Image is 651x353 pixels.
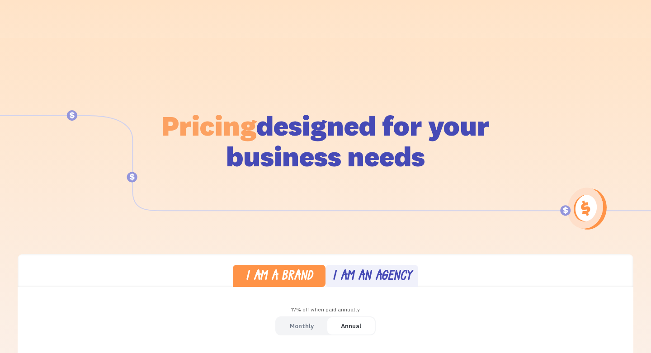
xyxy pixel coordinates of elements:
[290,320,314,333] div: Monthly
[245,270,313,283] div: I am a brand
[161,108,256,143] span: Pricing
[18,303,633,316] div: 17% off when paid annually
[161,110,490,172] h1: designed for your business needs
[341,320,361,333] div: Annual
[332,270,412,283] div: I am an agency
